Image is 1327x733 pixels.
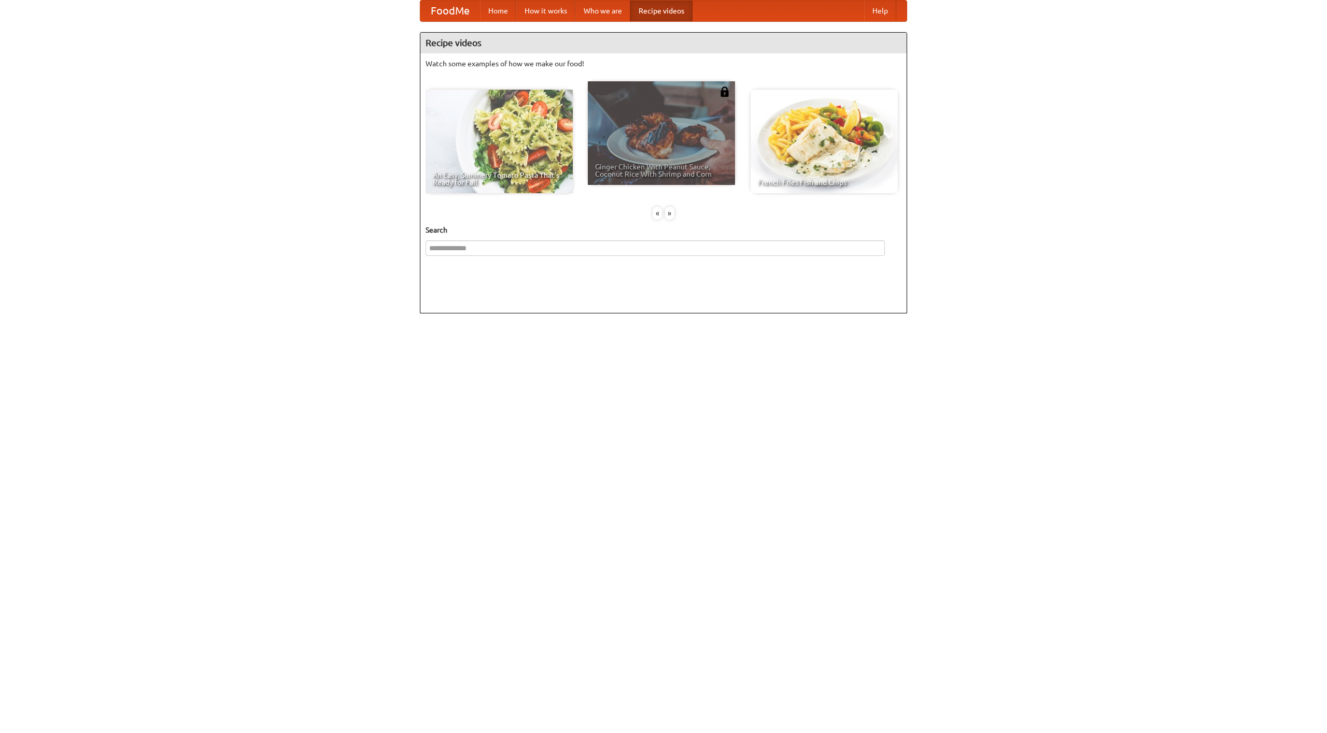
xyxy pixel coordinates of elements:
[751,90,898,193] a: French Fries Fish and Chips
[516,1,575,21] a: How it works
[420,1,480,21] a: FoodMe
[575,1,630,21] a: Who we are
[864,1,896,21] a: Help
[653,207,662,220] div: «
[420,33,907,53] h4: Recipe videos
[758,179,891,186] span: French Fries Fish and Chips
[426,225,901,235] h5: Search
[665,207,674,220] div: »
[433,171,566,186] span: An Easy, Summery Tomato Pasta That's Ready for Fall
[480,1,516,21] a: Home
[426,59,901,69] p: Watch some examples of how we make our food!
[630,1,693,21] a: Recipe videos
[719,87,730,97] img: 483408.png
[426,90,573,193] a: An Easy, Summery Tomato Pasta That's Ready for Fall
